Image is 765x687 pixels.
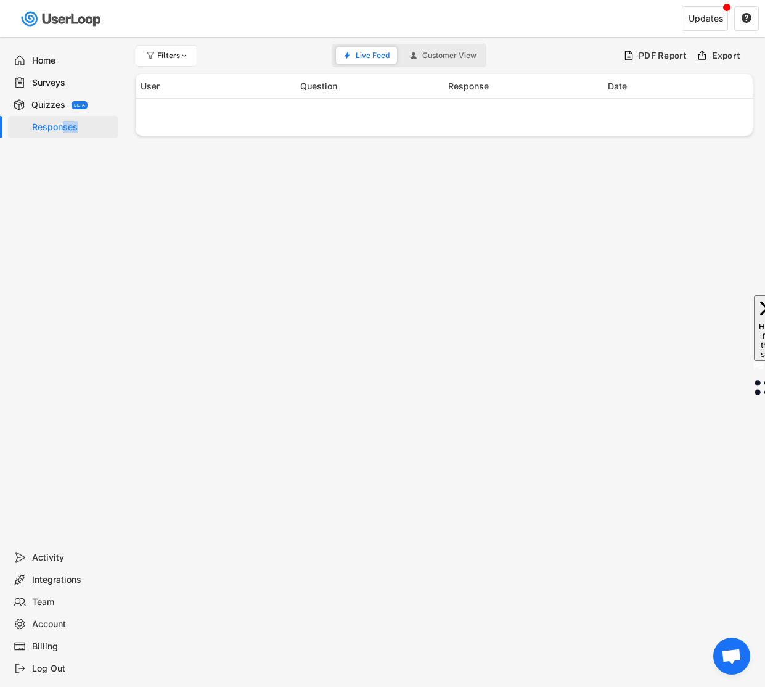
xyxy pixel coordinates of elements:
[742,12,751,23] text: 
[32,55,113,67] div: Home
[689,14,723,23] div: Updates
[712,50,741,61] div: Export
[32,552,113,564] div: Activity
[403,47,484,64] button: Customer View
[32,619,113,630] div: Account
[32,574,113,586] div: Integrations
[32,121,113,133] div: Responses
[356,52,390,59] span: Live Feed
[141,80,293,93] div: User
[639,50,687,61] div: PDF Report
[300,80,440,93] div: Question
[448,80,600,93] div: Response
[32,663,113,675] div: Log Out
[18,6,105,31] img: userloop-logo-01.svg
[74,103,85,107] div: BETA
[741,13,752,24] button: 
[422,52,477,59] span: Customer View
[608,80,748,93] div: Date
[336,47,397,64] button: Live Feed
[157,52,189,59] div: Filters
[32,596,113,608] div: Team
[32,641,113,652] div: Billing
[32,77,113,89] div: Surveys
[713,638,750,675] div: Open chat
[31,99,65,111] div: Quizzes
